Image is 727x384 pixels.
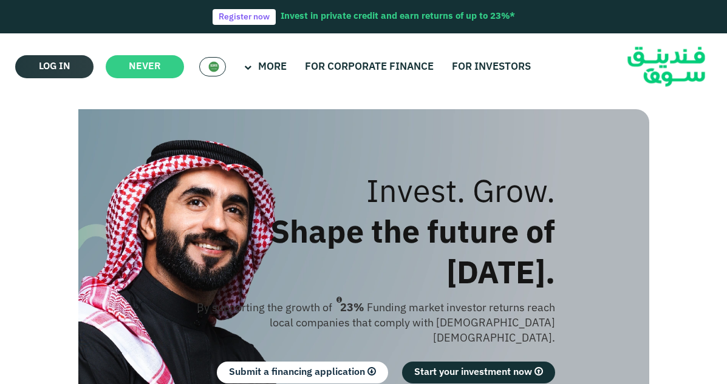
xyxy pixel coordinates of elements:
font: Register now [219,13,270,22]
a: Register now [213,9,276,25]
font: Log in [39,62,70,71]
img: Logo [607,36,726,98]
i: 23% Internal Rate of Return (Expected) ~ 15% Net Return (Expected) [336,297,342,304]
font: Invest in private credit and earn returns of up to 23%* [281,12,515,21]
font: More [258,62,287,72]
font: Start your investment now [414,368,532,377]
font: 23% [340,303,364,314]
font: Funding market investor returns reach [367,303,555,314]
font: For corporate finance [305,62,434,72]
a: For corporate finance [302,57,437,77]
a: Submit a financing application [217,362,388,383]
font: Shape the future of [DATE]. [270,219,555,290]
font: For investors [452,62,531,72]
font: never [129,62,161,71]
font: By supporting the growth of local companies that comply with [DEMOGRAPHIC_DATA] [DEMOGRAPHIC_DATA]. [197,303,555,344]
img: SA Flag [208,61,219,72]
a: Start your investment now [402,362,555,383]
a: Log in [15,55,94,78]
font: Invest. Grow. [366,178,555,209]
font: Submit a financing application [229,368,365,377]
a: For investors [449,57,534,77]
